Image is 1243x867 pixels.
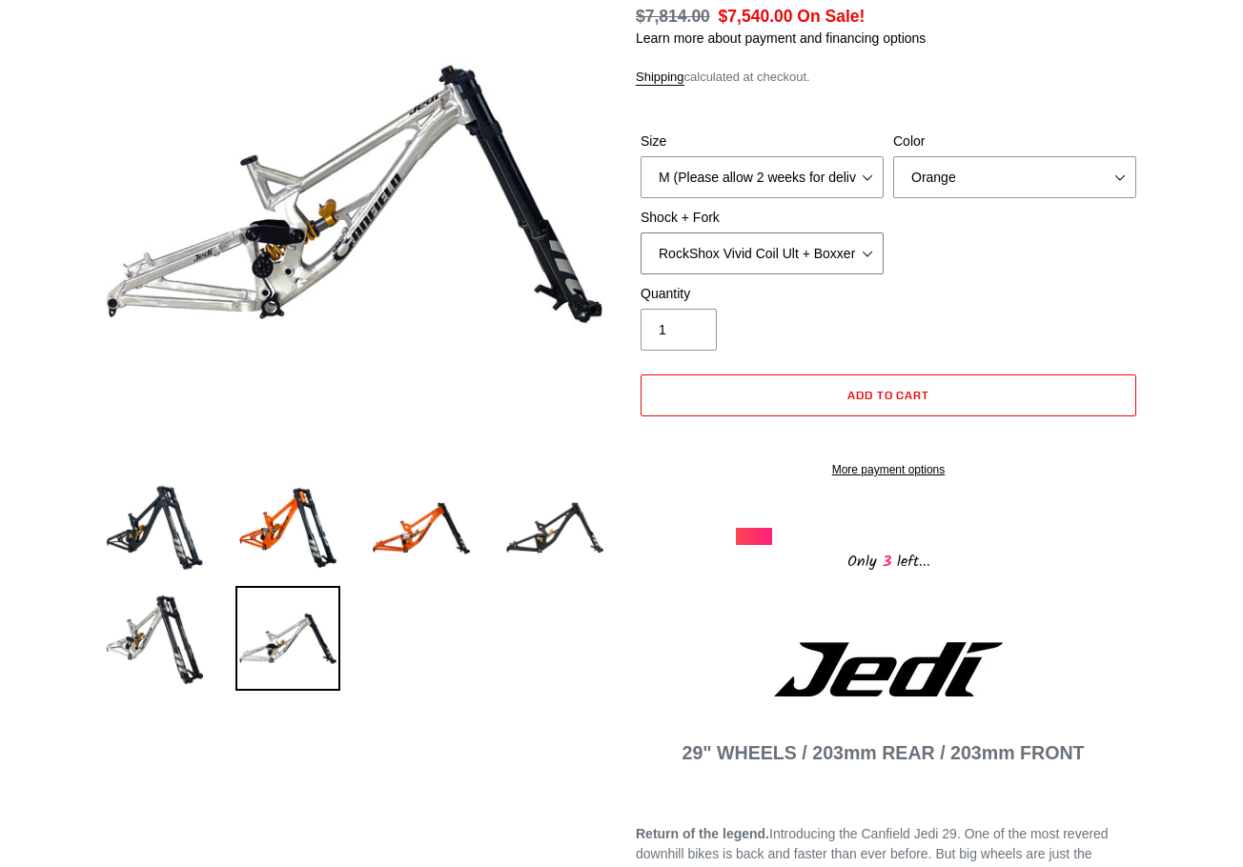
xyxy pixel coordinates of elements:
img: Load image into Gallery viewer, JEDI 29 - Frame, Shock + Fork [369,475,474,580]
img: Load image into Gallery viewer, JEDI 29 - Frame, Shock + Fork [102,586,207,691]
label: Quantity [641,284,884,304]
label: Shock + Fork [641,208,884,228]
span: On Sale! [797,4,865,29]
span: $7,540.00 [719,7,793,26]
img: Load image into Gallery viewer, JEDI 29 - Frame, Shock + Fork [102,475,207,580]
a: Shipping [636,70,684,86]
button: Add to cart [641,374,1136,416]
a: More payment options [641,461,1136,478]
a: Learn more about payment and financing options [636,30,926,46]
s: $7,814.00 [636,7,710,26]
span: 3 [877,550,897,574]
label: Color [893,131,1136,151]
b: Return of the legend. [636,826,769,841]
div: calculated at checkout. [636,68,1141,87]
img: Load image into Gallery viewer, JEDI 29 - Frame, Shock + Fork [235,475,340,580]
span: 29" WHEELS / 203mm REAR / 203mm FRONT [683,742,1085,763]
img: Load image into Gallery viewer, JEDI 29 - Frame, Shock + Fork [502,475,607,580]
div: Only left... [736,545,1041,575]
label: Size [641,131,884,151]
img: Load image into Gallery viewer, JEDI 29 - Frame, Shock + Fork [235,586,340,691]
span: Add to cart [847,388,930,402]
